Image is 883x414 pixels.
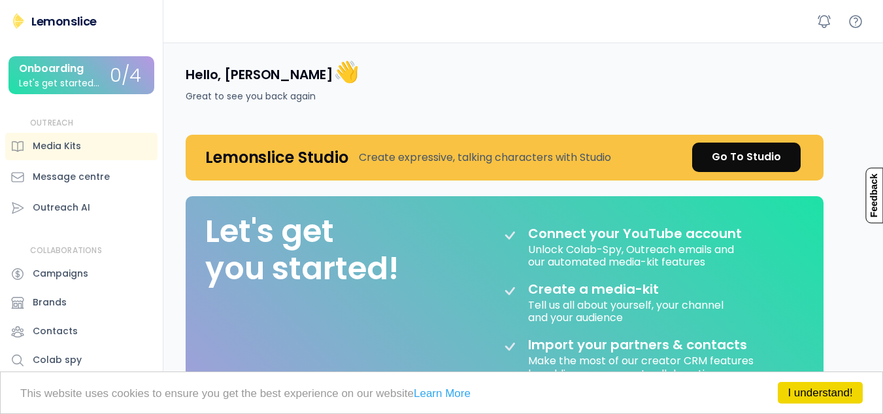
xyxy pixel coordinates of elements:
[333,57,359,86] font: 👋
[31,13,97,29] div: Lemonslice
[528,353,756,379] div: Make the most of our creator CRM features by adding your current collaborations
[359,150,611,165] div: Create expressive, talking characters with Studio
[528,241,737,268] div: Unlock Colab-Spy, Outreach emails and our automated media-kit features
[692,143,801,172] a: Go To Studio
[33,296,67,309] div: Brands
[712,149,781,165] div: Go To Studio
[778,382,863,404] a: I understand!
[33,170,110,184] div: Message centre
[33,139,81,153] div: Media Kits
[10,13,26,29] img: Lemonslice
[19,63,84,75] div: Onboarding
[528,281,691,297] div: Create a media-kit
[110,66,141,86] div: 0/4
[205,147,348,167] h4: Lemonslice Studio
[33,201,90,215] div: Outreach AI
[205,213,399,288] div: Let's get you started!
[30,118,74,129] div: OUTREACH
[414,387,471,400] a: Learn More
[33,267,88,281] div: Campaigns
[528,297,726,324] div: Tell us all about yourself, your channel and your audience
[528,337,747,353] div: Import your partners & contacts
[19,78,99,88] div: Let's get started...
[30,245,102,256] div: COLLABORATIONS
[186,58,359,86] h4: Hello, [PERSON_NAME]
[33,353,82,367] div: Colab spy
[528,226,742,241] div: Connect your YouTube account
[33,324,78,338] div: Contacts
[186,90,316,103] div: Great to see you back again
[20,388,863,399] p: This website uses cookies to ensure you get the best experience on our website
